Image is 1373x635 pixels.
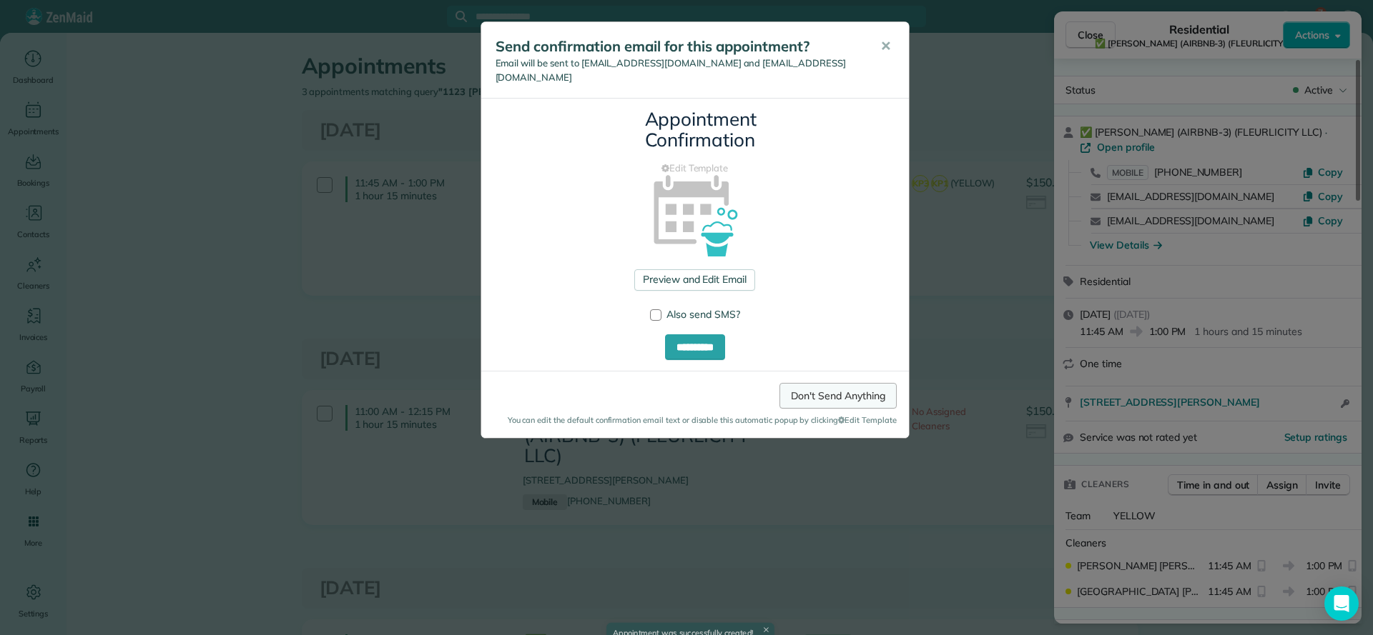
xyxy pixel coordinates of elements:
span: Also send SMS? [666,308,740,321]
span: ✕ [880,38,891,54]
div: Open Intercom Messenger [1324,586,1359,621]
a: Preview and Edit Email [634,269,755,291]
a: Edit Template [492,161,898,176]
div: Appointment was successfully created! [583,591,797,618]
a: Don't Send Anything [779,383,896,409]
small: You can edit the default confirmation email text or disable this automatic popup by clicking Edit... [493,414,897,426]
img: appointment_confirmation_icon-141e34405f88b12ade42628e8c248340957700ab75a12ae832a8710e9b578dc5.png [631,150,759,278]
span: Email will be sent to [EMAIL_ADDRESS][DOMAIN_NAME] and [EMAIL_ADDRESS][DOMAIN_NAME] [496,57,846,83]
h5: Send confirmation email for this appointment? [496,36,860,56]
h3: Appointment Confirmation [645,109,745,150]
